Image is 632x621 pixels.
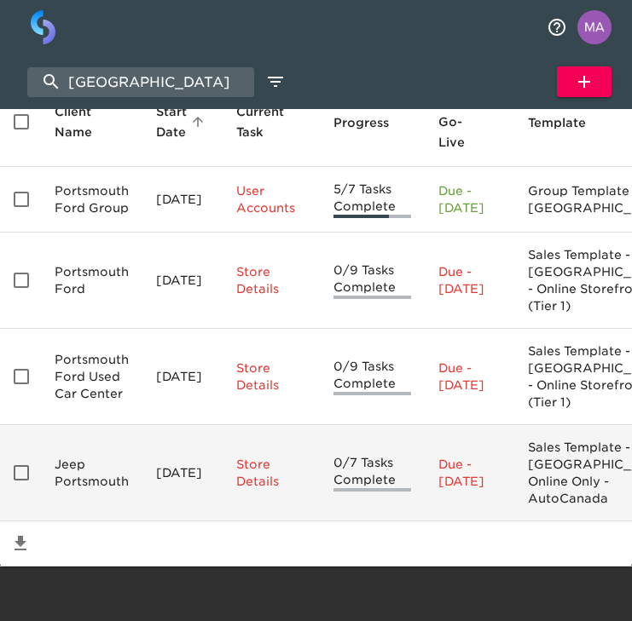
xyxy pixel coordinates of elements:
[438,91,501,152] span: Target Go-Live
[438,456,501,490] p: Due - [DATE]
[142,167,223,233] td: [DATE]
[236,456,306,490] p: Store Details
[320,425,425,521] td: 0/7 Tasks Complete
[27,67,254,97] input: search
[320,233,425,329] td: 0/9 Tasks Complete
[236,101,284,142] span: This is the next Task in this Hub that should be completed
[438,359,501,394] p: Due - [DATE]
[41,425,142,521] td: Jeep Portsmouth
[236,263,306,297] p: Store Details
[236,359,306,394] p: Store Details
[142,425,223,521] td: [DATE]
[438,263,501,297] p: Due - [DATE]
[333,112,411,133] span: Progress
[438,182,501,216] p: Due - [DATE]
[261,67,290,96] button: edit
[320,167,425,233] td: 5/7 Tasks Complete
[41,329,142,425] td: Portsmouth Ford Used Car Center
[142,329,223,425] td: [DATE]
[536,7,577,48] button: notifications
[55,101,129,142] span: Client Name
[236,101,306,142] span: Current Task
[577,10,612,44] img: Profile
[528,112,608,133] span: Template
[438,91,478,152] span: Calculated based on the start date and the duration of all Tasks contained in this Hub.
[31,10,55,44] img: logo
[236,182,306,216] p: User Accounts
[320,329,425,425] td: 0/9 Tasks Complete
[41,233,142,329] td: Portsmouth Ford
[142,233,223,329] td: [DATE]
[156,101,209,142] span: Start Date
[41,167,142,233] td: Portsmouth Ford Group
